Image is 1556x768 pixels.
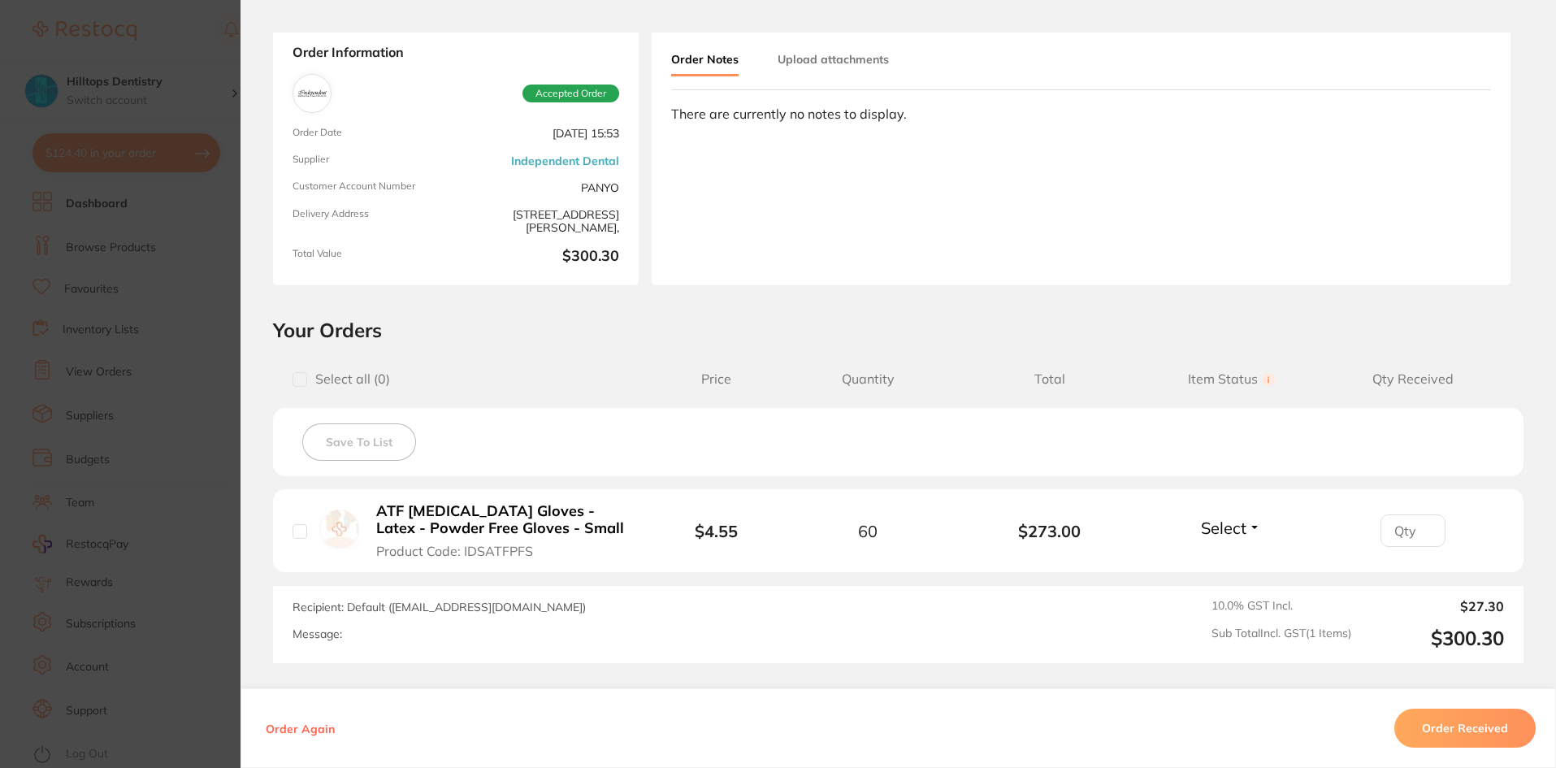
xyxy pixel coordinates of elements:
span: Recipient: Default ( [EMAIL_ADDRESS][DOMAIN_NAME] ) [293,600,586,614]
output: $300.30 [1364,627,1504,650]
b: $273.00 [959,522,1141,540]
img: ATF Dental Examination Gloves - Latex - Powder Free Gloves - Small [319,510,359,549]
span: Sub Total Incl. GST ( 1 Items) [1211,627,1351,650]
span: 60 [858,522,878,540]
span: Select [1201,518,1246,538]
span: 10.0 % GST Incl. [1211,599,1351,614]
span: Product Code: IDSATFPFS [376,544,533,558]
button: Select [1196,518,1266,538]
img: Independent Dental [297,78,327,109]
span: [DATE] 15:53 [462,127,619,141]
span: Qty Received [1322,371,1504,387]
button: Order Received [1394,709,1536,748]
label: Message: [293,627,342,641]
input: Qty [1380,514,1445,547]
b: $300.30 [462,248,619,266]
span: [STREET_ADDRESS][PERSON_NAME], [462,208,619,235]
button: ATF [MEDICAL_DATA] Gloves - Latex - Powder Free Gloves - Small Product Code: IDSATFPFS [371,502,632,559]
button: Order Again [261,721,340,735]
span: Quantity [777,371,959,387]
button: Save To List [302,423,416,461]
b: ATF [MEDICAL_DATA] Gloves - Latex - Powder Free Gloves - Small [376,503,627,536]
span: Accepted Order [522,85,619,102]
div: There are currently no notes to display. [671,106,1491,121]
a: Independent Dental [511,154,619,167]
button: Order Notes [671,45,739,76]
span: Supplier [293,154,449,167]
span: Order Date [293,127,449,141]
h2: Your Orders [273,318,1523,342]
span: Delivery Address [293,208,449,235]
span: PANYO [462,180,619,194]
span: Customer Account Number [293,180,449,194]
b: $4.55 [695,521,738,541]
output: $27.30 [1364,599,1504,614]
span: Total [959,371,1141,387]
span: Select all ( 0 ) [307,371,390,387]
strong: Order Information [293,45,619,61]
span: Price [656,371,777,387]
span: Item Status [1141,371,1323,387]
button: Upload attachments [778,45,889,74]
span: Total Value [293,248,449,266]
